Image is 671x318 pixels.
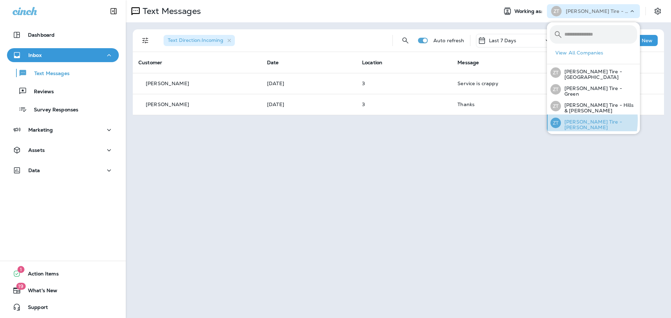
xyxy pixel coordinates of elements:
p: [PERSON_NAME] Tire - Green [561,86,637,97]
button: Search Messages [398,34,412,47]
div: ZT [550,84,561,95]
span: Customer [138,59,162,66]
span: 1 [17,266,24,273]
p: Text Messages [140,6,201,16]
p: Last 7 Days [489,38,517,43]
p: [PERSON_NAME] [146,102,189,107]
p: Text Messages [27,71,70,77]
p: Aug 8, 2025 11:32 AM [267,102,351,107]
button: Support [7,300,119,314]
div: ZT [551,6,562,16]
p: New [642,38,652,43]
span: Text Direction : Incoming [168,37,223,43]
button: 19What's New [7,283,119,297]
button: Settings [651,5,664,17]
p: [PERSON_NAME] Tire - Hills & [PERSON_NAME] [561,102,637,113]
button: 1Action Items [7,267,119,281]
div: Service is crappy [457,81,565,86]
button: Text Messages [7,66,119,80]
p: Inbox [28,52,42,58]
button: Survey Responses [7,102,119,117]
button: ZT[PERSON_NAME] Tire - Green [547,81,640,98]
span: Location [362,59,382,66]
p: [PERSON_NAME] [146,81,189,86]
p: Data [28,168,40,173]
button: Reviews [7,84,119,98]
div: ZT [550,118,561,128]
button: Dashboard [7,28,119,42]
p: Reviews [27,89,54,95]
button: Assets [7,143,119,157]
div: Thanks [457,102,565,107]
div: ZT [550,101,561,111]
div: ZT [550,67,561,78]
p: Aug 9, 2025 11:21 AM [267,81,351,86]
button: Collapse Sidebar [104,4,123,18]
span: Message [457,59,479,66]
p: Marketing [28,127,53,133]
p: Assets [28,147,45,153]
span: 3 [362,80,365,87]
button: Marketing [7,123,119,137]
p: [PERSON_NAME] Tire - [GEOGRAPHIC_DATA] [566,8,629,14]
p: [PERSON_NAME] Tire - [GEOGRAPHIC_DATA] [561,69,637,80]
button: ZT[PERSON_NAME] Tire - [PERSON_NAME] [547,114,640,131]
button: Filters [138,34,152,47]
p: Survey Responses [27,107,78,113]
button: ZT[PERSON_NAME] Tire - Hills & [PERSON_NAME] [547,98,640,114]
p: [PERSON_NAME] Tire - [PERSON_NAME] [561,119,637,130]
span: Working as: [514,8,544,14]
span: 3 [362,101,365,108]
span: Action Items [21,271,59,279]
span: Date [267,59,279,66]
button: Data [7,163,119,177]
button: ZT[PERSON_NAME] Tire - [GEOGRAPHIC_DATA] [547,64,640,81]
p: Dashboard [28,32,55,38]
button: Inbox [7,48,119,62]
div: Text Direction:Incoming [164,35,235,46]
p: Auto refresh [433,38,464,43]
button: View All Companies [553,47,640,58]
span: Support [21,304,48,313]
span: 19 [16,283,26,290]
span: What's New [21,288,57,296]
